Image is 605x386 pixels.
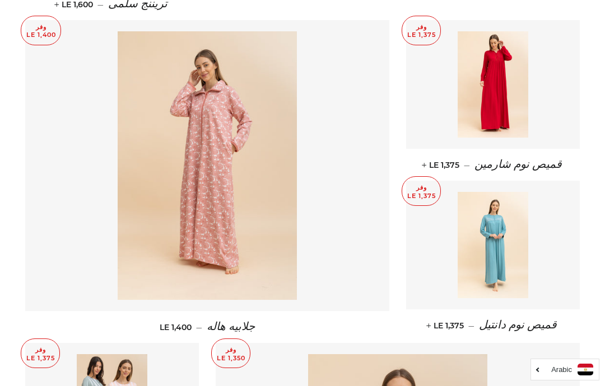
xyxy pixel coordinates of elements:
[207,321,255,333] span: جلابيه هاله
[424,160,459,170] span: LE 1,375
[21,339,59,368] p: وفر LE 1,375
[479,319,557,331] span: قميص نوم دانتيل
[160,322,192,332] span: LE 1,400
[212,339,250,368] p: وفر LE 1,350
[21,16,61,45] p: وفر LE 1,400
[468,321,474,331] span: —
[551,366,572,373] i: Arabic
[474,158,562,171] span: قميص نوم شارمين
[464,160,470,170] span: —
[402,16,440,45] p: وفر LE 1,375
[402,177,440,205] p: وفر LE 1,375
[406,309,580,341] a: قميص نوم دانتيل — LE 1,375
[25,311,389,343] a: جلابيه هاله — LE 1,400
[429,321,464,331] span: LE 1,375
[196,322,202,332] span: —
[537,364,593,375] a: Arabic
[406,149,580,181] a: قميص نوم شارمين — LE 1,375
